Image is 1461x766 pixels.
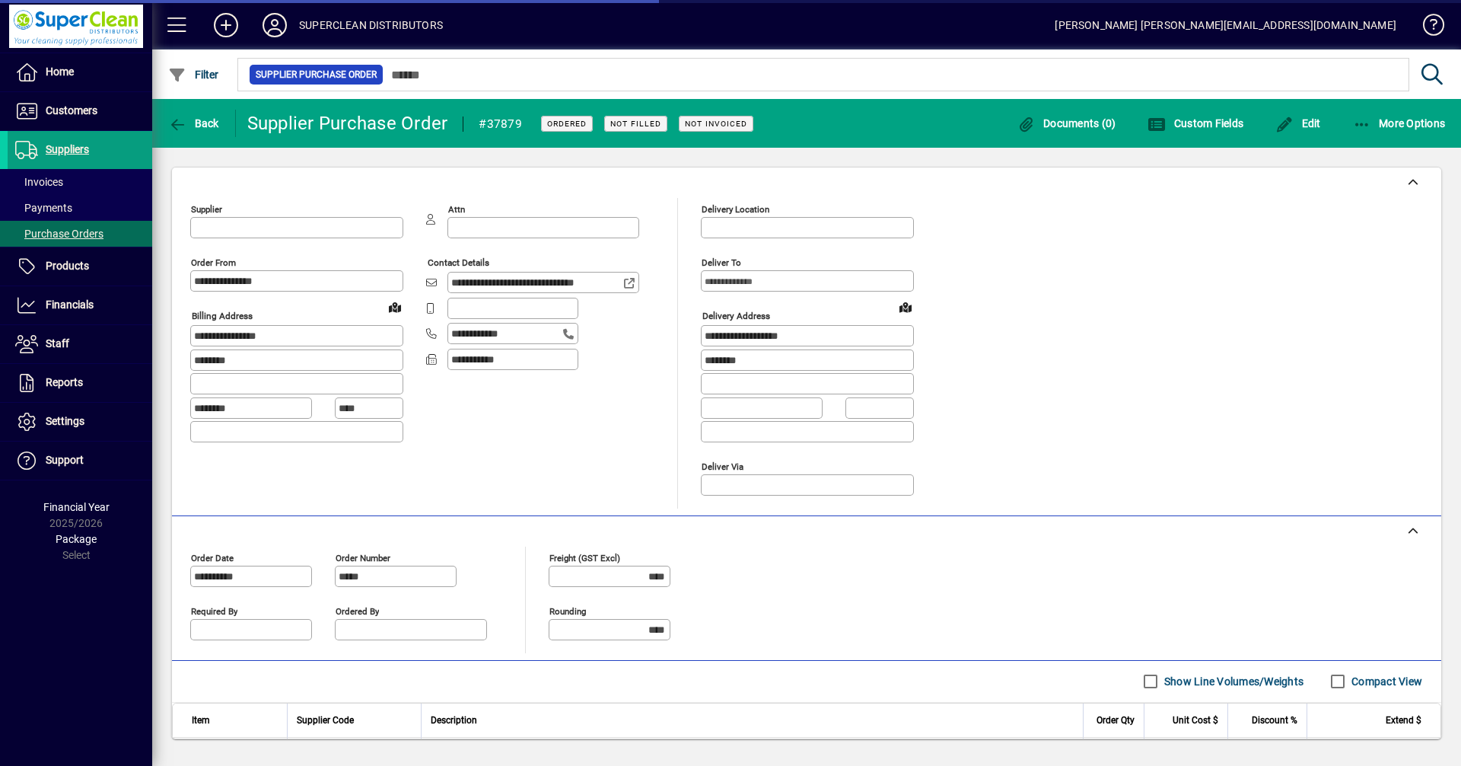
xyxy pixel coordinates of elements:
div: #37879 [479,112,522,136]
span: Filter [168,69,219,81]
a: Knowledge Base [1412,3,1442,53]
span: Suppliers [46,143,89,155]
button: Documents (0) [1014,110,1120,137]
span: Discount % [1252,712,1297,729]
mat-label: Deliver via [702,461,743,471]
button: Back [164,110,223,137]
span: Not Invoiced [685,119,747,129]
span: Payments [15,202,72,214]
a: View on map [383,295,407,319]
span: Back [168,117,219,129]
button: Add [202,11,250,39]
label: Compact View [1348,674,1422,689]
a: Reports [8,364,152,402]
span: Settings [46,415,84,427]
span: Home [46,65,74,78]
span: Support [46,454,84,466]
div: Supplier Purchase Order [247,111,448,136]
span: Package [56,533,97,545]
mat-label: Order date [191,552,234,563]
a: Home [8,53,152,91]
mat-label: Rounding [549,605,586,616]
mat-label: Freight (GST excl) [549,552,620,563]
span: Financial Year [43,501,110,513]
mat-label: Attn [448,204,465,215]
mat-label: Order number [336,552,390,563]
label: Show Line Volumes/Weights [1161,674,1303,689]
button: Profile [250,11,299,39]
span: Order Qty [1097,712,1135,729]
span: Documents (0) [1017,117,1116,129]
button: More Options [1349,110,1450,137]
a: Products [8,247,152,286]
mat-label: Required by [191,605,237,616]
span: Edit [1275,117,1321,129]
a: Customers [8,92,152,130]
a: Settings [8,403,152,441]
button: Custom Fields [1144,110,1247,137]
span: Invoices [15,176,63,188]
span: Financials [46,298,94,311]
span: Supplier Code [297,712,354,729]
button: Edit [1272,110,1325,137]
span: Unit Cost $ [1173,712,1218,729]
mat-label: Order from [191,257,236,268]
mat-label: Supplier [191,204,222,215]
div: SUPERCLEAN DISTRIBUTORS [299,13,443,37]
a: View on map [893,295,918,319]
span: Reports [46,376,83,388]
span: Customers [46,104,97,116]
span: Purchase Orders [15,228,103,240]
button: Filter [164,61,223,88]
mat-label: Ordered by [336,605,379,616]
a: Payments [8,195,152,221]
mat-label: Delivery Location [702,204,769,215]
span: Item [192,712,210,729]
span: Not Filled [610,119,661,129]
a: Staff [8,325,152,363]
app-page-header-button: Back [152,110,236,137]
span: Extend $ [1386,712,1421,729]
span: Staff [46,337,69,349]
a: Financials [8,286,152,324]
span: Description [431,712,477,729]
span: More Options [1353,117,1446,129]
mat-label: Deliver To [702,257,741,268]
span: Supplier Purchase Order [256,67,377,82]
div: [PERSON_NAME] [PERSON_NAME][EMAIL_ADDRESS][DOMAIN_NAME] [1055,13,1396,37]
span: Ordered [547,119,587,129]
span: Products [46,260,89,272]
a: Invoices [8,169,152,195]
a: Purchase Orders [8,221,152,247]
a: Support [8,442,152,480]
span: Custom Fields [1147,117,1243,129]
